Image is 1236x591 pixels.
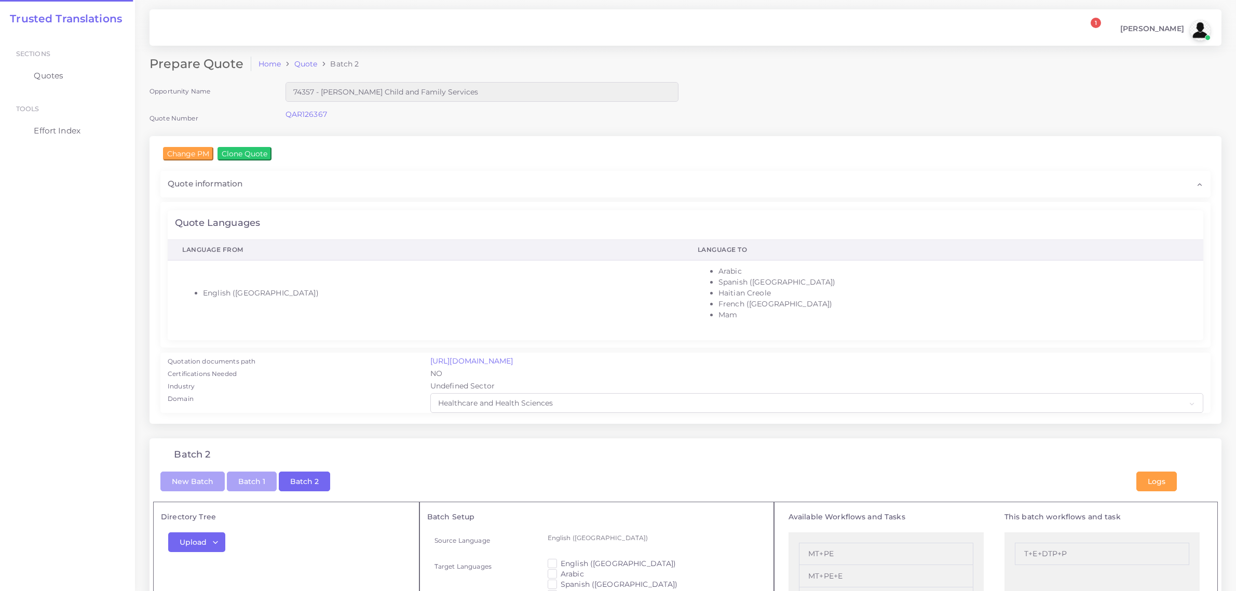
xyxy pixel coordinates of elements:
span: 1 [1091,18,1101,28]
a: Trusted Translations [3,12,122,25]
label: Industry [168,382,195,391]
li: Mam [718,310,1189,320]
a: Batch 2 [279,476,330,485]
label: Quote Number [150,114,198,123]
a: Quotes [8,65,127,87]
label: English ([GEOGRAPHIC_DATA]) [561,558,676,569]
p: English ([GEOGRAPHIC_DATA]) [548,532,759,543]
span: Quote information [168,178,242,190]
label: Certifications Needed [168,369,237,379]
a: Quote [294,59,318,69]
li: English ([GEOGRAPHIC_DATA]) [203,288,669,299]
span: Quotes [34,70,63,82]
div: Undefined Sector [423,381,1211,393]
li: Arabic [718,266,1189,277]
span: Effort Index [34,125,80,137]
label: Source Language [434,536,490,545]
a: [PERSON_NAME]avatar [1115,20,1214,41]
label: Arabic [561,569,584,579]
span: [PERSON_NAME] [1120,25,1184,32]
li: Batch 2 [317,59,359,69]
button: Batch 1 [227,472,277,491]
h5: Available Workflows and Tasks [789,513,984,521]
button: Batch 2 [279,472,330,491]
button: New Batch [160,472,225,491]
input: Clone Quote [218,147,271,160]
span: Logs [1148,477,1165,486]
a: [URL][DOMAIN_NAME] [430,356,513,366]
li: Haitian Creole [718,288,1189,299]
div: NO [423,368,1211,381]
img: avatar [1190,20,1211,41]
button: Logs [1136,472,1177,491]
span: Sections [16,50,50,58]
li: MT+PE [799,543,973,565]
h4: Quote Languages [175,218,260,229]
li: MT+PE+E [799,565,973,587]
input: Change PM [163,147,213,160]
a: QAR126367 [286,110,327,119]
label: Spanish ([GEOGRAPHIC_DATA]) [561,579,678,589]
a: Home [259,59,281,69]
h5: Directory Tree [161,513,412,521]
h4: Batch 2 [174,449,210,461]
label: Target Languages [434,562,492,571]
li: French ([GEOGRAPHIC_DATA]) [718,299,1189,310]
th: Language To [683,239,1203,260]
li: Spanish ([GEOGRAPHIC_DATA]) [718,277,1189,288]
button: Upload [168,532,225,552]
a: Batch 1 [227,476,277,485]
h5: Batch Setup [427,513,767,521]
label: Quotation documents path [168,357,255,366]
label: Opportunity Name [150,87,210,96]
li: T+E+DTP+P [1015,543,1189,565]
a: Effort Index [8,120,127,142]
a: 1 [1081,23,1099,37]
span: Tools [16,105,39,113]
div: Quote information [160,171,1211,197]
h5: This batch workflows and task [1004,513,1200,521]
a: New Batch [160,476,225,485]
th: Language From [168,239,683,260]
label: Domain [168,394,194,404]
h2: Prepare Quote [150,57,251,72]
